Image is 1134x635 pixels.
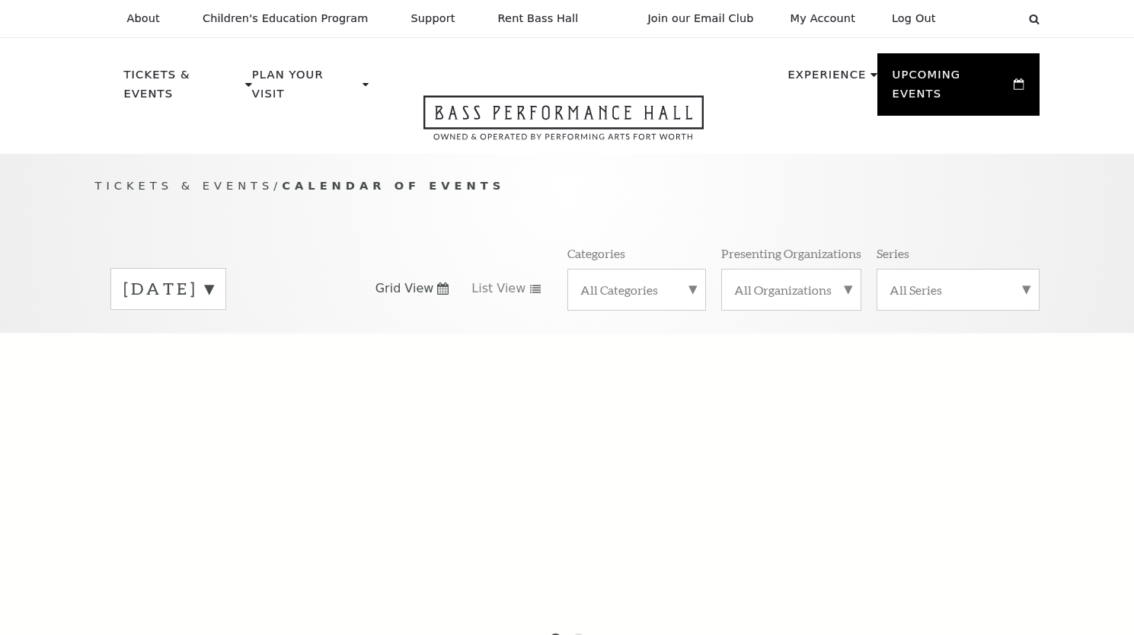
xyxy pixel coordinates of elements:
p: Rent Bass Hall [498,12,579,25]
label: All Series [890,282,1027,298]
p: Tickets & Events [124,65,242,112]
p: Experience [787,65,866,93]
label: [DATE] [123,277,213,301]
p: About [127,12,160,25]
p: Support [411,12,455,25]
label: All Organizations [734,282,848,298]
p: Plan Your Visit [252,65,359,112]
p: Presenting Organizations [721,245,861,261]
p: / [95,177,1040,196]
span: List View [471,280,525,297]
p: Children's Education Program [203,12,369,25]
label: All Categories [580,282,693,298]
select: Select: [960,11,1014,26]
span: Tickets & Events [95,179,274,192]
span: Grid View [375,280,434,297]
p: Series [877,245,909,261]
p: Upcoming Events [893,65,1011,112]
span: Calendar of Events [282,179,505,192]
p: Categories [567,245,625,261]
